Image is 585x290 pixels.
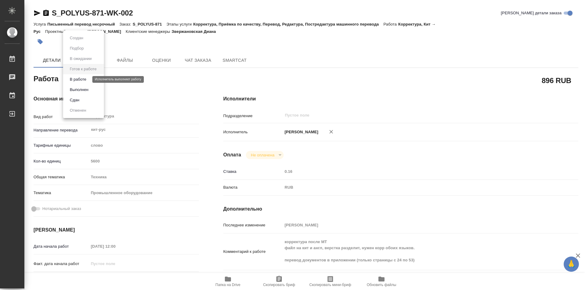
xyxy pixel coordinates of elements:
[68,107,88,114] button: Отменен
[68,97,81,103] button: Сдан
[68,76,88,83] button: В работе
[68,35,85,41] button: Создан
[68,45,86,52] button: Подбор
[68,86,90,93] button: Выполнен
[68,66,98,72] button: Готов к работе
[68,55,94,62] button: В ожидании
